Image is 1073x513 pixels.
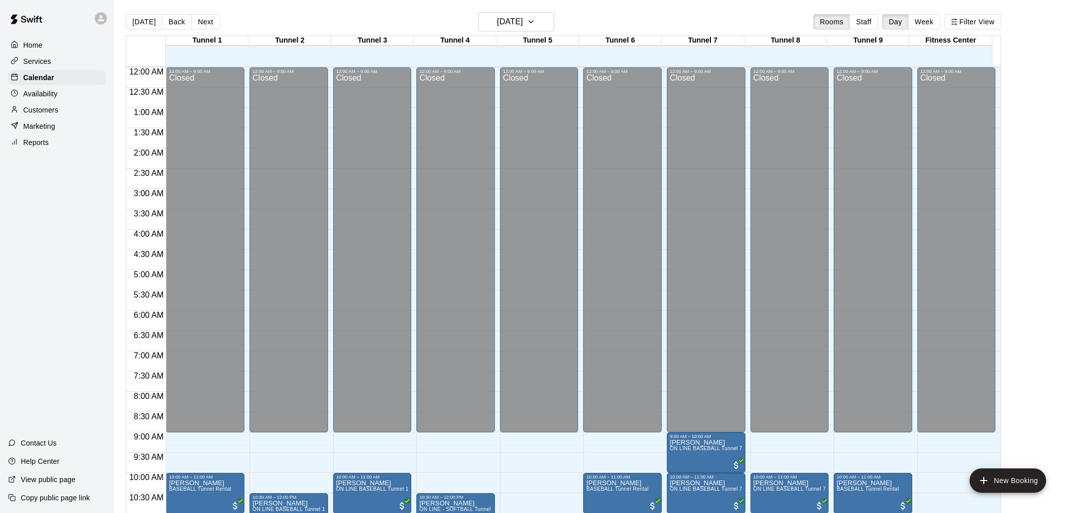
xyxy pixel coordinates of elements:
button: Next [191,14,220,29]
div: 10:30 AM – 12:00 PM [253,495,325,500]
a: Calendar [8,70,106,85]
span: 6:00 AM [131,311,166,319]
button: Week [908,14,940,29]
div: 12:00 AM – 9:00 AM: Closed [750,67,829,432]
div: Closed [670,74,742,436]
div: 10:00 AM – 11:00 AM [754,474,826,480]
span: 3:30 AM [131,209,166,218]
p: Marketing [23,121,55,131]
div: 12:00 AM – 9:00 AM [419,69,492,74]
div: 10:00 AM – 11:00 AM [336,474,409,480]
div: Tunnel 5 [496,36,579,46]
div: 9:00 AM – 10:00 AM [670,434,742,439]
div: 10:00 AM – 11:00 AM [670,474,742,480]
button: Staff [849,14,878,29]
span: All customers have paid [898,501,908,511]
span: All customers have paid [648,501,658,511]
div: 10:30 AM – 12:00 PM [419,495,492,500]
div: 10:00 AM – 11:00 AM [586,474,659,480]
span: 2:30 AM [131,169,166,177]
div: Closed [419,74,492,436]
a: Services [8,54,106,69]
div: 12:00 AM – 9:00 AM [670,69,742,74]
div: 12:00 AM – 9:00 AM [169,69,241,74]
span: 7:00 AM [131,351,166,360]
span: 2:00 AM [131,149,166,157]
span: All customers have paid [731,501,741,511]
span: ON LINE BASEBALL Tunnel 1-6 Rental [253,506,347,512]
div: Closed [503,74,576,436]
button: add [970,468,1046,493]
div: Closed [253,74,325,436]
button: Rooms [813,14,850,29]
div: 12:00 AM – 9:00 AM [253,69,325,74]
p: Help Center [21,456,59,466]
a: Availability [8,86,106,101]
div: Tunnel 3 [331,36,414,46]
a: Marketing [8,119,106,134]
div: 12:00 AM – 9:00 AM [754,69,826,74]
span: ON LINE - SOFTBALL Tunnel 1-6 Rental [419,506,517,512]
div: Closed [920,74,993,436]
div: Tunnel 8 [744,36,827,46]
p: Availability [23,89,58,99]
span: BASEBALL Tunnel Rental [169,486,231,492]
div: Closed [586,74,659,436]
p: Home [23,40,43,50]
span: All customers have paid [731,460,741,470]
span: All customers have paid [814,501,825,511]
span: 8:30 AM [131,412,166,421]
span: BASEBALL Tunnel Rental [586,486,649,492]
span: 1:00 AM [131,108,166,117]
span: 10:00 AM [127,473,166,482]
div: 12:00 AM – 9:00 AM: Closed [166,67,244,432]
div: 12:00 AM – 9:00 AM [503,69,576,74]
p: View public page [21,474,76,485]
div: 12:00 AM – 9:00 AM: Closed [249,67,328,432]
div: 12:00 AM – 9:00 AM: Closed [667,67,745,432]
span: 9:30 AM [131,453,166,461]
span: All customers have paid [230,501,240,511]
span: 4:30 AM [131,250,166,259]
div: Closed [754,74,826,436]
div: 10:00 AM – 11:00 AM [837,474,909,480]
span: 5:00 AM [131,270,166,279]
a: Reports [8,135,106,150]
div: 9:00 AM – 10:00 AM: Ben Zielinski [667,432,745,473]
span: All customers have paid [397,501,407,511]
div: 12:00 AM – 9:00 AM: Closed [500,67,579,432]
div: 10:00 AM – 11:00 AM [169,474,241,480]
div: 12:00 AM – 9:00 AM: Closed [583,67,662,432]
span: 12:30 AM [127,88,166,96]
span: 7:30 AM [131,372,166,380]
p: Calendar [23,72,54,83]
p: Copy public page link [21,493,90,503]
p: Services [23,56,51,66]
div: Tunnel 6 [579,36,662,46]
span: ON LINE BASEBALL Tunnel 1-6 Rental [336,486,431,492]
p: Customers [23,105,58,115]
span: 4:00 AM [131,230,166,238]
span: ON LINE BASEBALL Tunnel 7-9 Rental [670,446,765,451]
p: Contact Us [21,438,57,448]
span: 1:30 AM [131,128,166,137]
h6: [DATE] [497,15,523,29]
span: 12:00 AM [127,67,166,76]
div: 12:00 AM – 9:00 AM [586,69,659,74]
div: Fitness Center [909,36,992,46]
span: 5:30 AM [131,290,166,299]
span: ON LINE BASEBALL Tunnel 7-9 Rental [754,486,848,492]
span: 3:00 AM [131,189,166,198]
div: Tunnel 4 [414,36,496,46]
div: 12:00 AM – 9:00 AM: Closed [416,67,495,432]
div: Customers [8,102,106,118]
a: Home [8,38,106,53]
div: Closed [336,74,409,436]
div: Closed [837,74,909,436]
div: Closed [169,74,241,436]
